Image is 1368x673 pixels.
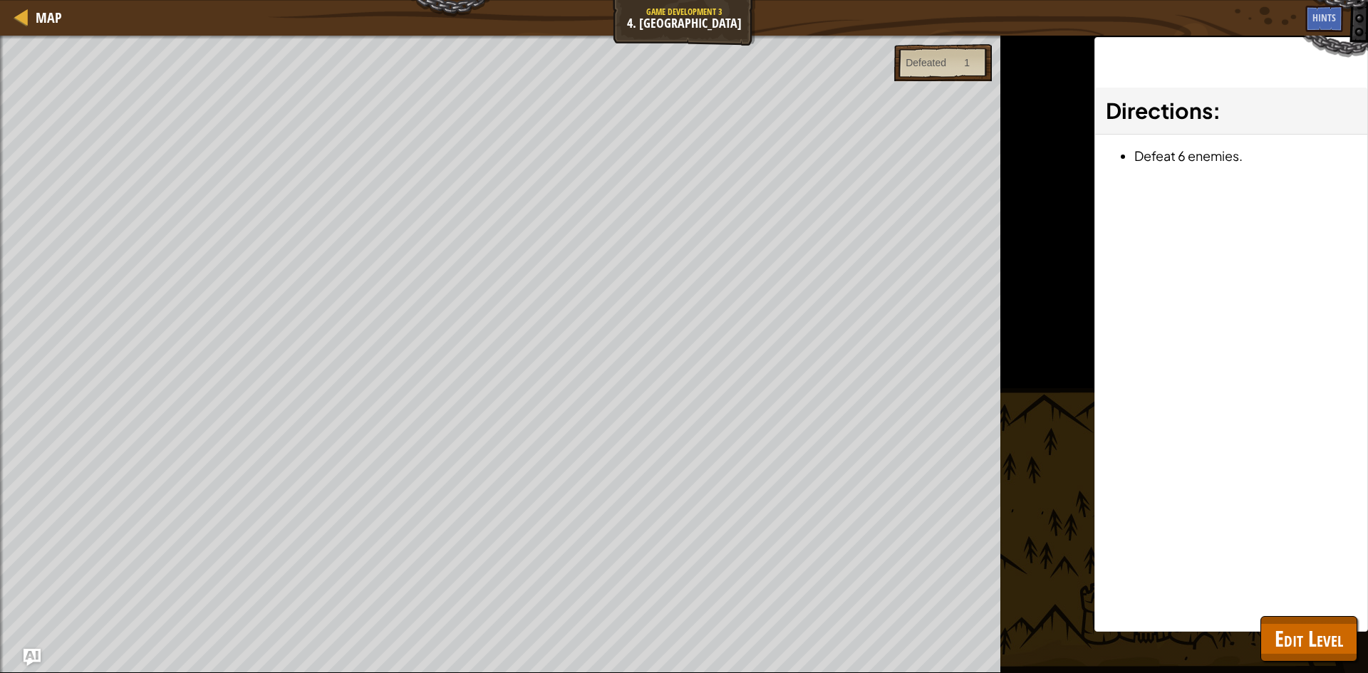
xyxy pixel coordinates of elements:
[36,8,62,27] span: Map
[1106,95,1357,127] h3: :
[1312,11,1336,24] span: Hints
[906,56,946,70] div: Defeated
[1106,97,1213,124] span: Directions
[964,56,970,70] div: 1
[24,649,41,666] button: Ask AI
[1134,145,1357,166] li: Defeat 6 enemies.
[28,8,62,27] a: Map
[1260,616,1357,662] button: Edit Level
[1275,624,1343,653] span: Edit Level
